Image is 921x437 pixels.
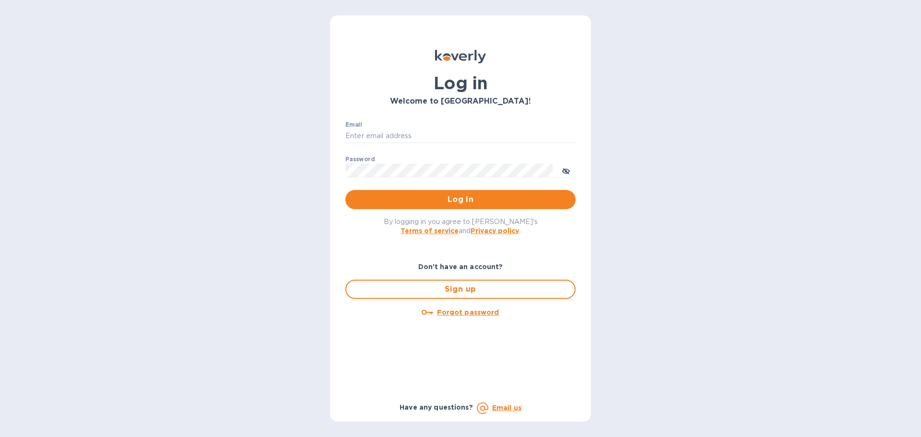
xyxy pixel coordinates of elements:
[345,97,576,106] h3: Welcome to [GEOGRAPHIC_DATA]!
[418,263,503,271] b: Don't have an account?
[345,190,576,209] button: Log in
[384,218,538,235] span: By logging in you agree to [PERSON_NAME]'s and .
[401,227,459,235] a: Terms of service
[345,122,362,128] label: Email
[345,73,576,93] h1: Log in
[400,403,473,411] b: Have any questions?
[437,308,499,316] u: Forgot password
[345,156,375,162] label: Password
[492,404,521,412] a: Email us
[345,280,576,299] button: Sign up
[435,50,486,63] img: Koverly
[353,194,568,205] span: Log in
[556,161,576,180] button: toggle password visibility
[471,227,519,235] a: Privacy policy
[345,129,576,143] input: Enter email address
[354,283,567,295] span: Sign up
